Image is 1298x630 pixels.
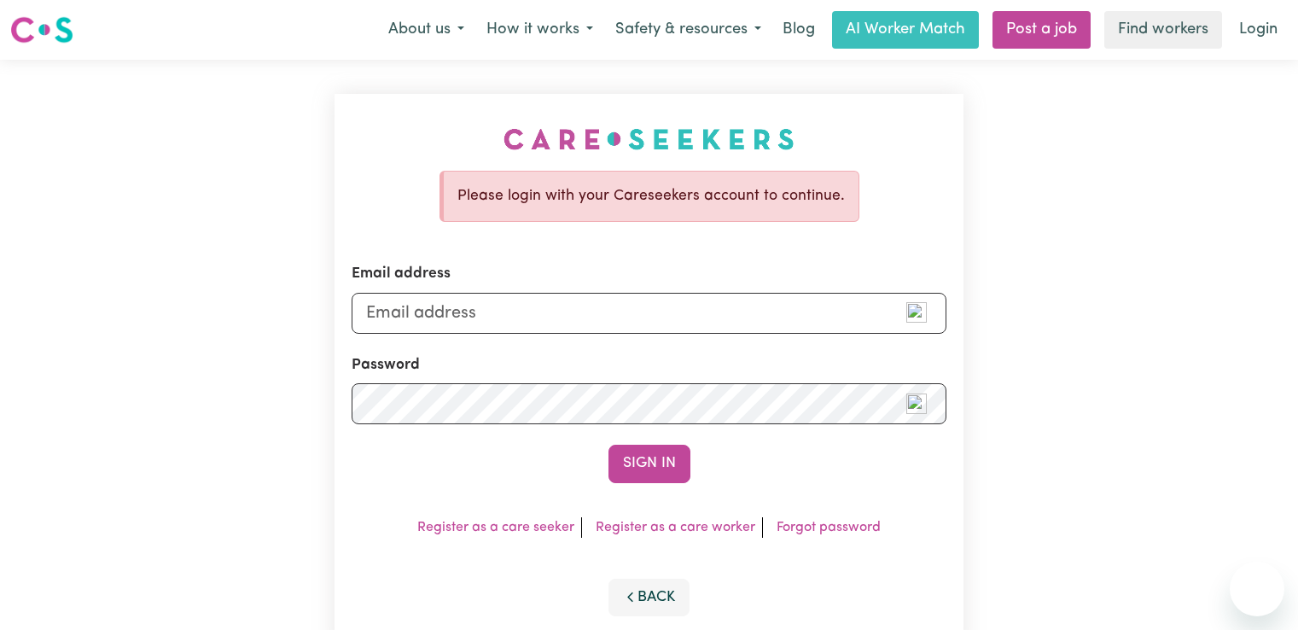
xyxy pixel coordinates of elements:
[457,185,845,207] p: Please login with your Careseekers account to continue.
[352,293,946,334] input: Email address
[832,11,979,49] a: AI Worker Match
[608,579,690,616] button: Back
[992,11,1091,49] a: Post a job
[377,12,475,48] button: About us
[772,11,825,49] a: Blog
[10,15,73,45] img: Careseekers logo
[475,12,604,48] button: How it works
[1229,11,1288,49] a: Login
[1104,11,1222,49] a: Find workers
[352,263,451,285] label: Email address
[10,10,73,50] a: Careseekers logo
[596,521,755,534] a: Register as a care worker
[608,445,690,482] button: Sign In
[352,354,420,376] label: Password
[417,521,574,534] a: Register as a care seeker
[604,12,772,48] button: Safety & resources
[1230,562,1284,616] iframe: Button to launch messaging window
[906,302,927,323] img: npw-badge-icon-locked.svg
